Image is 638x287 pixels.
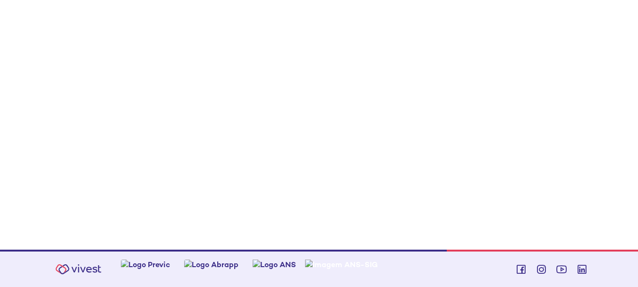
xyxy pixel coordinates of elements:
[121,260,170,270] img: Logo Previc
[184,260,238,270] img: Logo Abrapp
[305,260,378,270] img: Imagem ANS-SIG
[253,260,296,270] img: Logo ANS
[50,259,107,280] img: Vivest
